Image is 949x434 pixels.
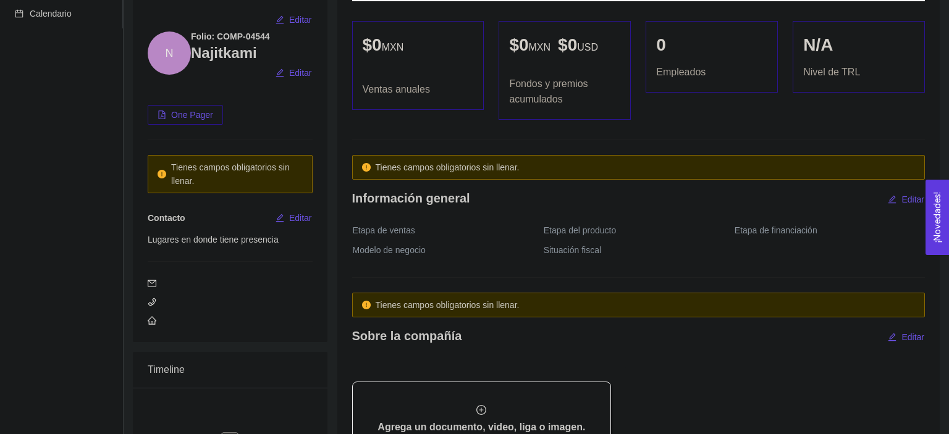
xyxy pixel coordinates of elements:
span: MXN [529,42,551,52]
span: edit [276,69,284,78]
button: file-pdfOne Pager [148,105,223,125]
button: editEditar [887,190,925,209]
span: Calendario [30,9,72,19]
span: edit [888,333,896,343]
button: editEditar [275,10,313,30]
span: Etapa de ventas [353,223,421,237]
div: Tienes campos obligatorios sin llenar. [376,298,916,312]
span: mail [148,279,156,288]
strong: Folio: COMP-04544 [191,31,270,41]
span: plus-circle [472,405,491,415]
span: calendar [15,9,23,18]
span: USD [577,42,598,52]
span: Etapa de financiación [735,223,824,237]
button: editEditar [275,63,313,83]
div: 0 [656,31,767,59]
h4: Información general [352,190,470,207]
span: Situación fiscal [544,243,607,257]
p: $ 0 [363,31,474,59]
span: edit [888,195,896,205]
span: exclamation-circle [362,163,371,172]
span: exclamation-circle [158,170,166,178]
span: N [166,31,174,75]
span: edit [276,15,284,25]
span: Editar [289,66,312,80]
button: Open Feedback Widget [926,180,949,255]
span: home [148,316,156,325]
span: exclamation-circle [362,301,371,309]
span: Etapa del producto [544,223,623,237]
p: $ 0 $ 0 [509,31,620,59]
span: Editar [901,330,924,344]
span: Editar [289,211,312,225]
span: Nivel de TRL [803,64,860,80]
span: Editar [289,13,312,27]
span: Empleados [656,64,706,80]
div: N/A [803,31,914,59]
span: Ventas anuales [363,81,430,97]
span: MXN [382,42,404,52]
span: Editar [901,193,924,206]
span: Lugares en donde tiene presencia [148,235,279,244]
span: One Pager [171,108,213,122]
span: Contacto [148,213,185,223]
span: edit [276,214,284,223]
div: Tienes campos obligatorios sin llenar. [171,161,303,188]
button: editEditar [887,327,925,347]
button: editEditar [275,208,313,228]
h3: Najitkami [191,43,313,63]
h4: Sobre la compañía [352,327,462,344]
div: Timeline [148,352,313,387]
button: plus-circle [471,400,491,420]
span: Modelo de negocio [353,243,432,257]
div: Tienes campos obligatorios sin llenar. [376,161,916,174]
span: phone [148,298,156,306]
span: file-pdf [158,111,166,120]
span: Fondos y premios acumulados [509,76,620,107]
